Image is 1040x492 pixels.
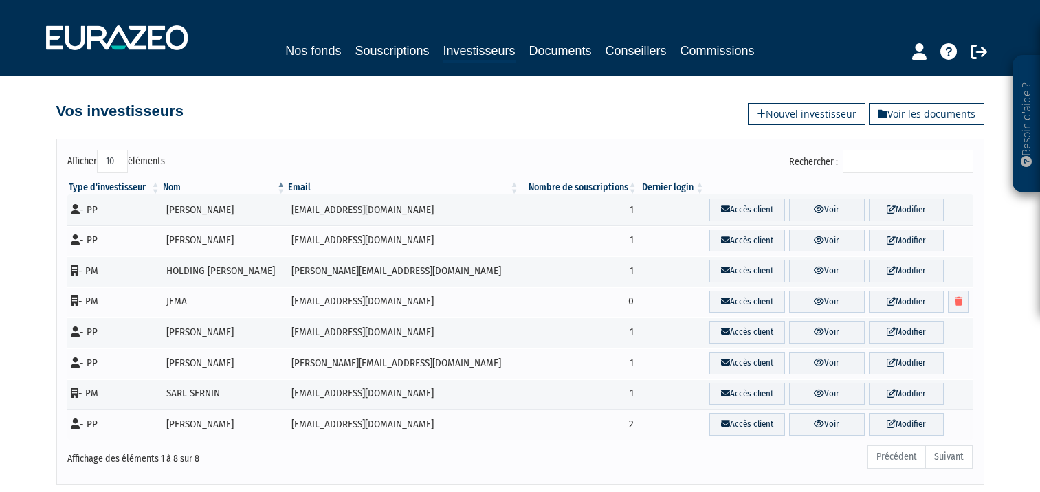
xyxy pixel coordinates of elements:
[162,409,287,440] td: [PERSON_NAME]
[285,41,341,60] a: Nos fonds
[869,321,944,344] a: Modifier
[789,199,865,221] a: Voir
[869,260,944,282] a: Modifier
[67,150,165,173] label: Afficher éléments
[162,256,287,287] td: HOLDING [PERSON_NAME]
[709,260,785,282] a: Accès client
[162,317,287,348] td: [PERSON_NAME]
[287,409,520,440] td: [EMAIL_ADDRESS][DOMAIN_NAME]
[520,409,638,440] td: 2
[162,181,287,194] th: Nom : activer pour trier la colonne par ordre d&eacute;croissant
[162,379,287,410] td: SARL SERNIN
[67,194,162,225] td: - PP
[789,291,865,313] a: Voir
[789,413,865,436] a: Voir
[789,321,865,344] a: Voir
[443,41,515,63] a: Investisseurs
[162,194,287,225] td: [PERSON_NAME]
[520,317,638,348] td: 1
[709,199,785,221] a: Accès client
[67,348,162,379] td: - PP
[789,230,865,252] a: Voir
[67,181,162,194] th: Type d'investisseur : activer pour trier la colonne par ordre croissant
[67,256,162,287] td: - PM
[789,260,865,282] a: Voir
[789,150,973,173] label: Rechercher :
[67,409,162,440] td: - PP
[287,379,520,410] td: [EMAIL_ADDRESS][DOMAIN_NAME]
[709,230,785,252] a: Accès client
[67,444,433,466] div: Affichage des éléments 1 à 8 sur 8
[97,150,128,173] select: Afficheréléments
[56,103,184,120] h4: Vos investisseurs
[520,181,638,194] th: Nombre de souscriptions : activer pour trier la colonne par ordre croissant
[869,352,944,374] a: Modifier
[67,379,162,410] td: - PM
[67,225,162,256] td: - PP
[789,383,865,405] a: Voir
[709,383,785,405] a: Accès client
[355,41,429,60] a: Souscriptions
[709,413,785,436] a: Accès client
[789,352,865,374] a: Voir
[869,199,944,221] a: Modifier
[162,225,287,256] td: [PERSON_NAME]
[287,287,520,317] td: [EMAIL_ADDRESS][DOMAIN_NAME]
[639,181,706,194] th: Dernier login : activer pour trier la colonne par ordre croissant
[162,348,287,379] td: [PERSON_NAME]
[67,317,162,348] td: - PP
[287,348,520,379] td: [PERSON_NAME][EMAIL_ADDRESS][DOMAIN_NAME]
[709,352,785,374] a: Accès client
[1019,63,1035,186] p: Besoin d'aide ?
[520,348,638,379] td: 1
[287,181,520,194] th: Email : activer pour trier la colonne par ordre croissant
[520,194,638,225] td: 1
[46,25,188,50] img: 1732889491-logotype_eurazeo_blanc_rvb.png
[520,256,638,287] td: 1
[67,287,162,317] td: - PM
[287,317,520,348] td: [EMAIL_ADDRESS][DOMAIN_NAME]
[287,225,520,256] td: [EMAIL_ADDRESS][DOMAIN_NAME]
[287,194,520,225] td: [EMAIL_ADDRESS][DOMAIN_NAME]
[681,41,755,60] a: Commissions
[869,383,944,405] a: Modifier
[709,291,785,313] a: Accès client
[520,379,638,410] td: 1
[606,41,667,60] a: Conseillers
[162,287,287,317] td: JEMA
[843,150,973,173] input: Rechercher :
[869,413,944,436] a: Modifier
[869,291,944,313] a: Modifier
[529,41,592,60] a: Documents
[287,256,520,287] td: [PERSON_NAME][EMAIL_ADDRESS][DOMAIN_NAME]
[709,321,785,344] a: Accès client
[869,103,984,125] a: Voir les documents
[520,225,638,256] td: 1
[748,103,865,125] a: Nouvel investisseur
[705,181,973,194] th: &nbsp;
[948,291,969,313] a: Supprimer
[869,230,944,252] a: Modifier
[520,287,638,317] td: 0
